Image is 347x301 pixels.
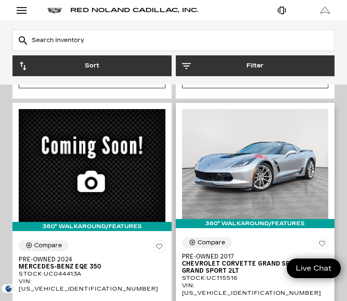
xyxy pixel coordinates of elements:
div: VIN: [US_VEHICLE_IDENTIFICATION_NUMBER] [182,282,329,297]
span: Red Noland Cadillac, Inc. [70,7,199,14]
img: 2024 Mercedes-Benz EQE EQE 350 [19,109,165,222]
a: Live Chat [287,259,341,278]
div: 360° WalkAround/Features [12,222,172,231]
div: Stock : UC044413A [19,270,165,278]
span: Chevrolet Corvette Grand Sport Grand Sport 2LT [182,260,322,274]
div: 360° WalkAround/Features [176,219,335,228]
button: Save Vehicle [316,237,328,253]
button: Filter [176,55,335,76]
a: Cadillac logo [47,5,62,16]
span: Pre-Owned 2024 [19,256,159,263]
span: Live Chat [292,264,336,273]
a: Pre-Owned 2024Mercedes-Benz EQE 350 [19,256,165,270]
input: Search Inventory [12,30,335,51]
a: Pre-Owned 2017Chevrolet Corvette Grand Sport Grand Sport 2LT [182,253,329,274]
a: Red Noland Cadillac, Inc. [70,5,199,16]
div: Stock : UC115516 [182,274,329,282]
div: Compare [34,242,62,249]
div: Compare [197,239,225,246]
span: Mercedes-Benz EQE 350 [19,263,159,270]
button: Compare Vehicle [19,240,69,251]
span: Pre-Owned 2017 [182,253,322,260]
button: Compare Vehicle [182,237,232,248]
button: Save Vehicle [153,240,165,256]
img: Cadillac logo [47,8,62,13]
button: Sort [12,55,172,76]
img: 2017 Chevrolet Corvette Grand Sport Grand Sport 2LT [182,109,329,219]
div: VIN: [US_VEHICLE_IDENTIFICATION_NUMBER] [19,278,165,293]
